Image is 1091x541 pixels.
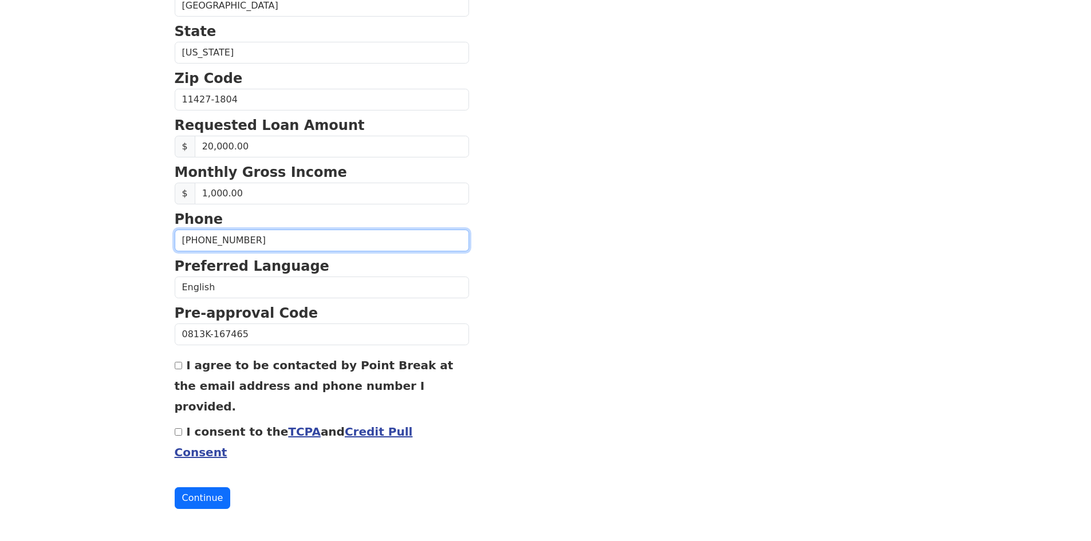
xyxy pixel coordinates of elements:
button: Continue [175,487,231,509]
strong: State [175,23,216,40]
input: Monthly Gross Income [195,183,469,204]
strong: Pre-approval Code [175,305,318,321]
label: I consent to the and [175,425,413,459]
input: Requested Loan Amount [195,136,469,157]
label: I agree to be contacted by Point Break at the email address and phone number I provided. [175,358,454,413]
span: $ [175,183,195,204]
strong: Zip Code [175,70,243,86]
strong: Phone [175,211,223,227]
strong: Preferred Language [175,258,329,274]
strong: Requested Loan Amount [175,117,365,133]
input: Pre-approval Code [175,323,469,345]
span: $ [175,136,195,157]
a: TCPA [288,425,321,439]
input: Phone [175,230,469,251]
p: Monthly Gross Income [175,162,469,183]
input: Zip Code [175,89,469,110]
